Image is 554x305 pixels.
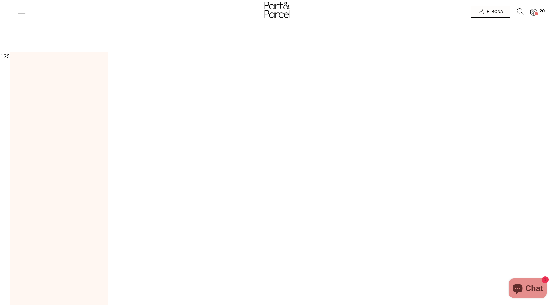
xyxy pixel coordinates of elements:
[538,9,546,14] span: 20
[471,6,510,18] a: Hi Bona
[530,9,537,16] a: 20
[485,9,503,15] span: Hi Bona
[264,2,290,18] img: Part&Parcel
[507,278,549,300] inbox-online-store-chat: Shopify online store chat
